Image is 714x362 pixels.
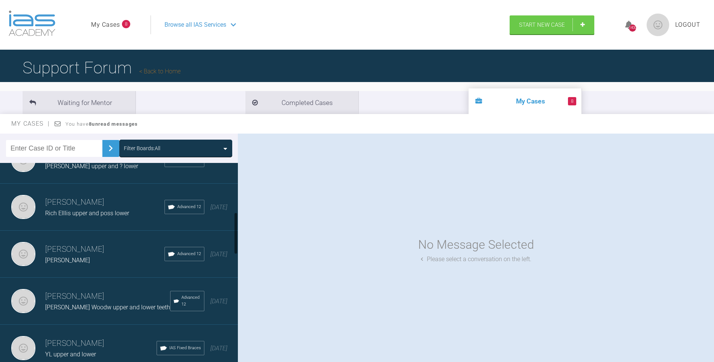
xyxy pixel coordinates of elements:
span: Rich Elllis upper and poss lower [45,210,129,217]
img: logo-light.3e3ef733.png [9,11,55,36]
a: Logout [675,20,700,30]
strong: 8 unread messages [89,121,138,127]
span: Advanced 12 [177,251,201,257]
span: [PERSON_NAME] [45,257,90,264]
h3: [PERSON_NAME] [45,337,157,350]
h3: [PERSON_NAME] [45,243,164,256]
h1: Support Forum [23,55,181,81]
span: [DATE] [210,157,227,164]
span: [DATE] [210,251,227,258]
input: Enter Case ID or Title [6,140,102,157]
a: My Cases [91,20,120,30]
li: Completed Cases [245,91,358,114]
li: My Cases [469,88,582,114]
span: My Cases [11,120,50,127]
div: 1400 [629,24,636,32]
span: Advanced 12 [177,204,201,210]
span: [PERSON_NAME] upper and ? lower [45,163,138,170]
span: 8 [122,20,130,28]
span: YL upper and lower [45,351,96,358]
a: Start New Case [510,15,594,34]
div: Filter Boards: All [124,144,160,152]
img: profile.png [647,14,669,36]
div: No Message Selected [418,235,534,254]
span: IAS Fixed Braces [169,345,201,351]
img: chevronRight.28bd32b0.svg [105,142,117,154]
li: Waiting for Mentor [23,91,135,114]
span: [DATE] [210,204,227,211]
span: Browse all IAS Services [164,20,226,30]
span: Advanced 12 [181,294,201,308]
span: You have [65,121,138,127]
span: [PERSON_NAME] Woodw upper and lower teeth [45,304,170,311]
span: Start New Case [519,21,565,28]
h3: [PERSON_NAME] [45,290,170,303]
span: 8 [568,97,576,105]
span: [DATE] [210,298,227,305]
a: Back to Home [139,68,181,75]
img: Neil Fearns [11,242,35,266]
span: [DATE] [210,345,227,352]
h3: [PERSON_NAME] [45,196,164,209]
div: Please select a conversation on the left. [421,254,531,264]
img: Neil Fearns [11,336,35,360]
img: Neil Fearns [11,289,35,313]
img: Neil Fearns [11,195,35,219]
